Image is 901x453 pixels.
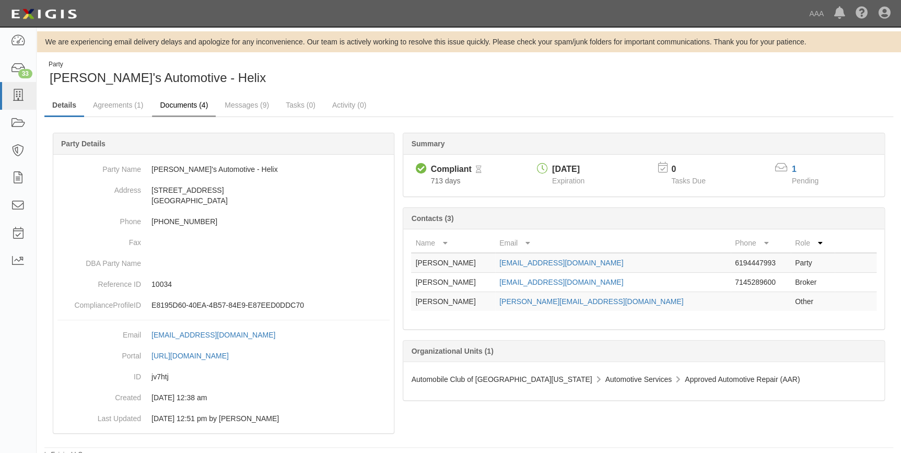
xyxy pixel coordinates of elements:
[85,95,151,115] a: Agreements (1)
[278,95,323,115] a: Tasks (0)
[411,347,493,355] b: Organizational Units (1)
[57,324,141,340] dt: Email
[57,159,141,175] dt: Party Name
[499,259,623,267] a: [EMAIL_ADDRESS][DOMAIN_NAME]
[57,408,390,429] dd: 10/31/2024 12:51 pm by Benjamin Tully
[791,253,835,273] td: Party
[57,211,141,227] dt: Phone
[57,232,141,248] dt: Fax
[495,234,731,253] th: Email
[37,37,901,47] div: We are experiencing email delivery delays and apologize for any inconvenience. Our team is active...
[324,95,374,115] a: Activity (0)
[430,164,471,176] div: Compliant
[57,274,141,289] dt: Reference ID
[476,166,482,173] i: Pending Review
[49,60,266,69] div: Party
[552,177,584,185] span: Expiration
[411,140,444,148] b: Summary
[415,164,426,175] i: Compliant
[57,366,390,387] dd: jv7htj
[791,273,835,292] td: Broker
[57,159,390,180] dd: [PERSON_NAME]'s Automotive - Helix
[731,273,791,292] td: 7145289600
[791,234,835,253] th: Role
[57,211,390,232] dd: [PHONE_NUMBER]
[792,177,818,185] span: Pending
[792,165,797,173] a: 1
[44,60,461,87] div: Greg's Automotive - Helix
[8,5,80,24] img: logo-5460c22ac91f19d4615b14bd174203de0afe785f0fc80cf4dbbc73dc1793850b.png
[731,253,791,273] td: 6194447993
[57,253,141,269] dt: DBA Party Name
[57,180,141,195] dt: Address
[791,292,835,311] td: Other
[605,375,672,384] span: Automotive Services
[151,352,240,360] a: [URL][DOMAIN_NAME]
[61,140,106,148] b: Party Details
[804,3,829,24] a: AAA
[411,273,495,292] td: [PERSON_NAME]
[57,366,141,382] dt: ID
[151,279,390,289] p: 10034
[18,69,32,78] div: 33
[57,408,141,424] dt: Last Updated
[856,7,868,20] i: Help Center - Complianz
[151,330,275,340] div: [EMAIL_ADDRESS][DOMAIN_NAME]
[731,234,791,253] th: Phone
[151,300,390,310] p: E8195D60-40EA-4B57-84E9-E87EED0DDC70
[499,278,623,286] a: [EMAIL_ADDRESS][DOMAIN_NAME]
[411,253,495,273] td: [PERSON_NAME]
[217,95,277,115] a: Messages (9)
[44,95,84,117] a: Details
[552,164,584,176] div: [DATE]
[57,387,390,408] dd: 03/10/2023 12:38 am
[671,177,705,185] span: Tasks Due
[671,164,718,176] p: 0
[152,95,216,117] a: Documents (4)
[411,292,495,311] td: [PERSON_NAME]
[57,387,141,403] dt: Created
[499,297,683,306] a: [PERSON_NAME][EMAIL_ADDRESS][DOMAIN_NAME]
[685,375,800,384] span: Approved Automotive Repair (AAR)
[411,214,453,223] b: Contacts (3)
[411,375,592,384] span: Automobile Club of [GEOGRAPHIC_DATA][US_STATE]
[50,71,266,85] span: [PERSON_NAME]'s Automotive - Helix
[57,180,390,211] dd: [STREET_ADDRESS] [GEOGRAPHIC_DATA]
[57,345,141,361] dt: Portal
[411,234,495,253] th: Name
[430,177,460,185] span: Since 09/06/2023
[57,295,141,310] dt: ComplianceProfileID
[151,331,287,339] a: [EMAIL_ADDRESS][DOMAIN_NAME]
